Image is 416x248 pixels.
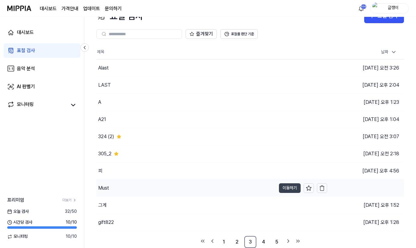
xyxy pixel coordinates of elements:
a: 2 [231,236,243,248]
td: [DATE] 오후 3:09 [327,179,404,197]
div: 305_2 [98,150,111,157]
td: [DATE] 오후 1:52 [327,197,404,214]
span: 시간당 검사 [7,219,32,225]
td: [DATE] 오전 3:26 [327,59,404,76]
a: Go to first page [199,237,207,245]
a: 대시보드 [4,25,80,40]
div: 106 [361,4,367,9]
div: AI 판별기 [17,83,35,90]
a: 1 [218,236,230,248]
a: 음악 분석 [4,61,80,76]
td: [DATE] 오전 3:07 [327,128,404,145]
div: A [98,99,101,106]
button: profile글쟁이 [370,3,409,14]
a: Go to previous page [208,237,217,245]
div: Must [98,184,109,192]
a: 5 [271,236,283,248]
div: 모니터링 [17,101,34,109]
span: 10 / 10 [66,219,77,225]
nav: pagination [96,236,404,248]
button: 알림106 [356,4,366,13]
div: A21 [98,116,106,123]
button: 표절률 판단 기준 [221,29,258,39]
a: 모니터링 [7,101,67,109]
div: 글쟁이 [381,5,405,11]
div: 대시보드 [17,29,34,36]
div: Alast [98,64,109,72]
a: 대시보드 [40,5,57,12]
span: 오늘 검사 [7,209,29,215]
a: AI 판별기 [4,79,80,94]
td: [DATE] 오후 1:28 [327,214,404,231]
a: 4 [258,236,270,248]
a: Go to next page [284,237,292,245]
div: 324 (2) [98,133,114,140]
div: 피 [98,167,102,175]
td: [DATE] 오전 2:18 [327,145,404,162]
a: Go to last page [294,237,302,245]
div: 날짜 [379,47,399,57]
a: 문의하기 [105,5,122,12]
button: 즐겨찾기 [186,29,217,39]
button: 가격안내 [61,5,78,12]
span: 프리미엄 [7,197,24,204]
div: 그게 [98,202,107,209]
td: [DATE] 오후 2:04 [327,76,404,94]
div: LAST [98,82,111,89]
a: 표절 검사 [4,43,80,58]
div: 음악 분석 [17,65,35,72]
span: 32 / 50 [65,209,77,215]
a: 업데이트 [83,5,100,12]
div: gift822 [98,219,114,226]
a: 더보기 [62,198,77,203]
td: [DATE] 오후 4:56 [327,162,404,179]
a: 3 [244,236,256,248]
th: 제목 [96,45,327,59]
span: 10 / 10 [66,234,77,240]
img: 알림 [358,5,365,12]
button: 이동하기 [279,183,301,193]
span: 모니터링 [7,234,28,240]
td: [DATE] 오후 1:04 [327,111,404,128]
div: 표절 검사 [17,47,35,54]
td: [DATE] 오후 1:23 [327,94,404,111]
img: profile [372,2,380,14]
